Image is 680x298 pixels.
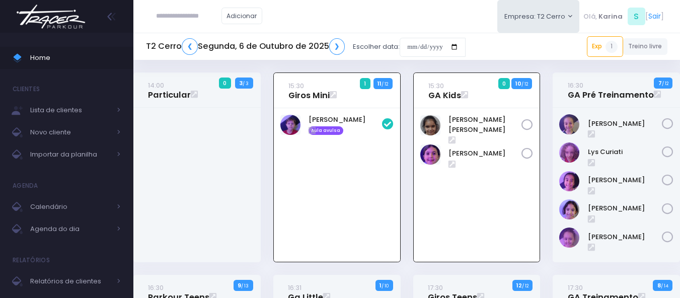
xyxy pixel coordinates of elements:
span: Calendário [30,200,111,213]
a: Treino livre [623,38,668,55]
a: [PERSON_NAME] [309,115,382,125]
span: 1 [360,78,370,89]
small: / 12 [521,81,528,87]
a: [PERSON_NAME] [PERSON_NAME] [448,115,522,134]
span: S [628,8,645,25]
a: [PERSON_NAME] [588,203,662,213]
a: 16:30GA Pré Treinamento [568,80,654,100]
h4: Relatórios [13,250,50,270]
small: 16:30 [148,283,164,292]
a: [PERSON_NAME] [448,148,522,159]
img: Lys Curiati [559,142,579,163]
small: / 12 [382,81,388,87]
img: Laura da Silva Borges [420,115,440,135]
a: Lys Curiati [588,147,662,157]
strong: 12 [516,281,522,289]
a: 15:30Giros Mini [288,81,330,101]
span: 1 [606,41,618,53]
img: Chloe Miglio [559,114,579,134]
small: / 12 [662,81,668,87]
span: Karina [598,12,623,22]
span: Home [30,51,121,64]
strong: 3 [239,79,243,87]
h5: T2 Cerro Segunda, 6 de Outubro de 2025 [146,38,345,55]
strong: 11 [377,80,382,88]
h4: Agenda [13,176,38,196]
h4: Clientes [13,79,40,99]
strong: 10 [515,80,521,88]
span: Aula avulsa [309,126,343,135]
span: Olá, [583,12,597,22]
strong: 9 [238,281,241,289]
small: / 12 [522,283,528,289]
small: / 10 [382,283,389,289]
a: [PERSON_NAME] [588,175,662,185]
a: ❮ [182,38,198,55]
img: Livia Lopes [420,144,440,165]
a: [PERSON_NAME] [588,232,662,242]
small: / 3 [243,81,249,87]
img: Valentina Mesquita [559,228,579,248]
small: / 13 [241,283,249,289]
a: ❯ [329,38,345,55]
span: 0 [219,78,231,89]
a: 14:00Particular [148,80,191,100]
small: 16:31 [288,283,301,292]
span: Lista de clientes [30,104,111,117]
a: 15:30GA Kids [428,81,461,101]
small: 17:30 [428,283,443,292]
a: Exp1 [587,36,623,56]
a: [PERSON_NAME] [588,119,662,129]
small: 15:30 [428,81,444,91]
span: Importar da planilha [30,148,111,161]
small: / 14 [661,283,668,289]
small: 16:30 [568,81,583,90]
div: Escolher data: [146,35,466,58]
span: 0 [498,78,510,89]
strong: 1 [380,281,382,289]
strong: 8 [657,281,661,289]
small: 14:00 [148,81,164,90]
img: Rafaela Matos [559,199,579,219]
span: Agenda do dia [30,222,111,236]
a: Sair [648,11,661,22]
img: Marissa Razo Uno [559,171,579,191]
div: [ ] [579,5,667,28]
span: Novo cliente [30,126,111,139]
small: 15:30 [288,81,304,91]
small: 17:30 [568,283,583,292]
strong: 7 [658,79,662,87]
a: Adicionar [221,8,263,24]
span: Relatórios de clientes [30,275,111,288]
img: André Thormann Poyart [280,115,300,135]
